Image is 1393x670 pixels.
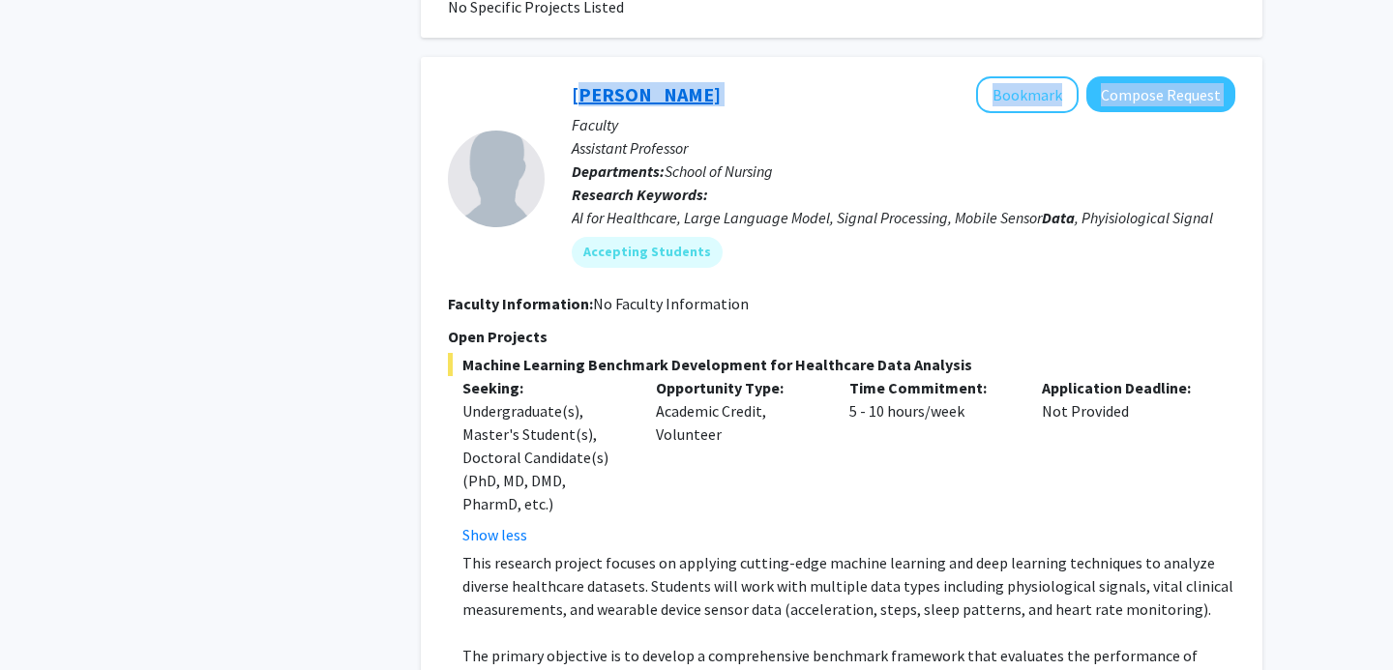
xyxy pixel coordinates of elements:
div: 5 - 10 hours/week [835,376,1028,546]
p: Time Commitment: [849,376,1014,399]
p: Seeking: [462,376,627,399]
span: Machine Learning Benchmark Development for Healthcare Data Analysis [448,353,1235,376]
div: Not Provided [1027,376,1221,546]
p: Open Projects [448,325,1235,348]
p: Opportunity Type: [656,376,820,399]
mat-chip: Accepting Students [572,237,723,268]
p: Faculty [572,113,1235,136]
div: Academic Credit, Volunteer [641,376,835,546]
div: Undergraduate(s), Master's Student(s), Doctoral Candidate(s) (PhD, MD, DMD, PharmD, etc.) [462,399,627,515]
b: Data [1042,208,1075,227]
span: School of Nursing [665,161,773,181]
button: Compose Request to Runze Yan [1086,76,1235,112]
b: Research Keywords: [572,185,708,204]
p: This research project focuses on applying cutting-edge machine learning and deep learning techniq... [462,551,1235,621]
iframe: Chat [15,583,82,655]
span: No Faculty Information [593,294,749,313]
b: Departments: [572,161,665,181]
div: AI for Healthcare, Large Language Model, Signal Processing, Mobile Sensor , Phyisiological Signal [572,206,1235,229]
p: Assistant Professor [572,136,1235,160]
a: [PERSON_NAME] [572,82,721,106]
button: Add Runze Yan to Bookmarks [976,76,1079,113]
p: Application Deadline: [1042,376,1206,399]
b: Faculty Information: [448,294,593,313]
button: Show less [462,523,527,546]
